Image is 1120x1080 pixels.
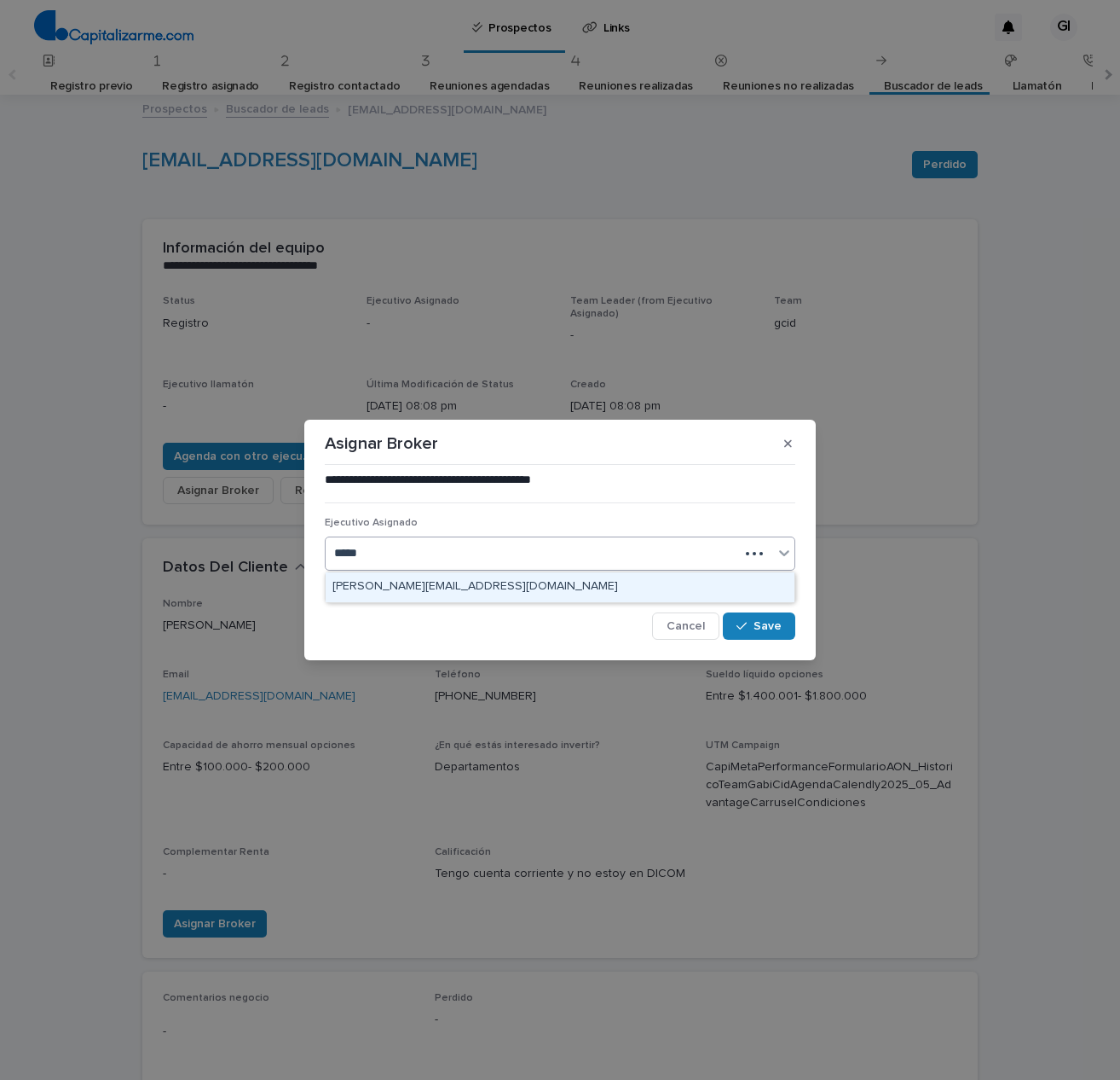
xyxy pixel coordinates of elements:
[723,613,795,640] button: Save
[325,518,418,528] span: Ejecutivo Asignado
[325,433,438,454] p: Asignar Broker
[652,613,719,640] button: Cancel
[753,620,782,632] span: Save
[326,572,794,602] div: betzaida.inaga@capitalizarme.com
[667,620,705,632] span: Cancel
